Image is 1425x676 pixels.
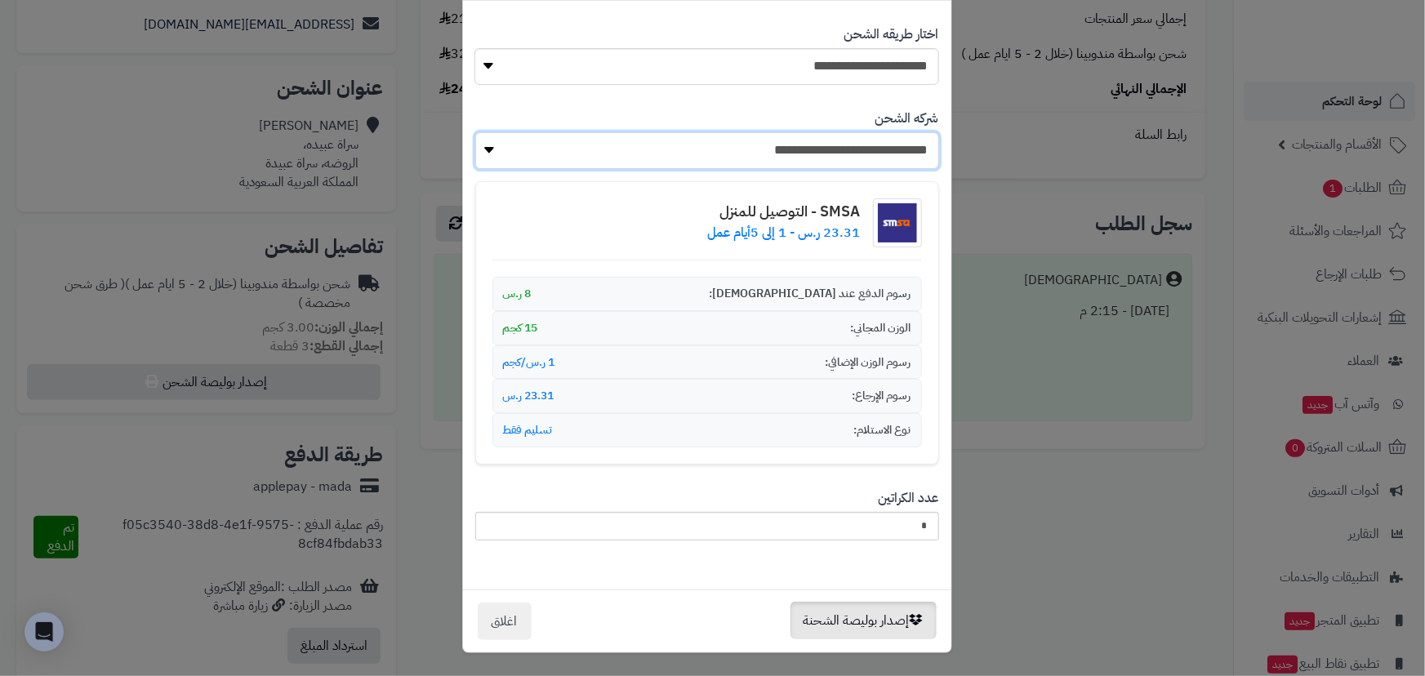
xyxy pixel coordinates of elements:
span: 8 ر.س [503,286,532,302]
label: عدد الكراتين [879,489,939,508]
button: إصدار بوليصة الشحنة [790,602,937,639]
span: تسليم فقط [503,422,553,438]
span: رسوم الدفع عند [DEMOGRAPHIC_DATA]: [710,286,911,302]
span: رسوم الوزن الإضافي: [826,354,911,371]
div: Open Intercom Messenger [24,612,64,652]
button: اغلاق [478,603,532,640]
h4: SMSA - التوصيل للمنزل [708,203,861,220]
label: شركه الشحن [875,109,939,128]
span: 1 ر.س/كجم [503,354,555,371]
label: اختار طريقه الشحن [844,25,939,44]
span: رسوم الإرجاع: [853,388,911,404]
span: 23.31 ر.س [503,388,554,404]
span: 15 كجم [503,320,538,336]
span: نوع الاستلام: [854,422,911,438]
span: الوزن المجاني: [851,320,911,336]
img: شعار شركة الشحن [873,198,922,247]
p: 23.31 ر.س - 1 إلى 5أيام عمل [708,224,861,242]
